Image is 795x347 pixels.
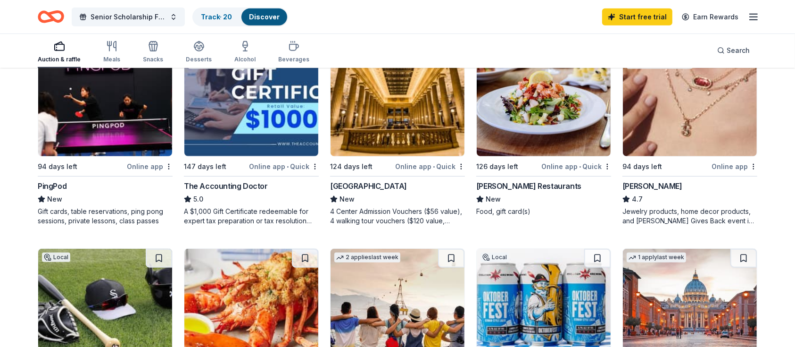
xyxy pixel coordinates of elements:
[330,207,465,226] div: 4 Center Admission Vouchers ($56 value), 4 walking tour vouchers ($120 value, includes Center Adm...
[622,161,662,172] div: 94 days left
[38,37,81,68] button: Auction & raffle
[632,194,643,205] span: 4.7
[287,163,289,170] span: •
[186,56,212,63] div: Desserts
[334,253,400,262] div: 2 applies last week
[192,8,288,26] button: Track· 20Discover
[249,13,280,21] a: Discover
[623,44,757,156] img: Image for Kendra Scott
[331,44,464,156] img: Image for Chicago Architecture Center
[330,180,407,192] div: [GEOGRAPHIC_DATA]
[38,207,173,226] div: Gift cards, table reservations, ping pong sessions, private lessons, class passes
[127,161,173,172] div: Online app
[143,56,163,63] div: Snacks
[103,56,120,63] div: Meals
[476,161,518,172] div: 126 days left
[602,8,672,25] a: Start free trial
[184,161,226,172] div: 147 days left
[622,180,682,192] div: [PERSON_NAME]
[38,56,81,63] div: Auction & raffle
[330,43,465,226] a: Image for Chicago Architecture CenterLocal124 days leftOnline app•Quick[GEOGRAPHIC_DATA]New4 Cent...
[278,56,309,63] div: Beverages
[433,163,435,170] span: •
[622,43,757,226] a: Image for Kendra ScottTop rated8 applieslast week94 days leftOnline app[PERSON_NAME]4.7Jewelry pr...
[541,161,611,172] div: Online app Quick
[249,161,319,172] div: Online app Quick
[710,41,757,60] button: Search
[476,43,611,216] a: Image for Cameron Mitchell Restaurants1 applylast week126 days leftOnline app•Quick[PERSON_NAME] ...
[278,37,309,68] button: Beverages
[201,13,232,21] a: Track· 20
[622,207,757,226] div: Jewelry products, home decor products, and [PERSON_NAME] Gives Back event in-store or online (or ...
[184,44,318,156] img: Image for The Accounting Doctor
[486,194,501,205] span: New
[38,43,173,226] a: Image for PingPod1 applylast week94 days leftOnline appPingPodNewGift cards, table reservations, ...
[186,37,212,68] button: Desserts
[234,56,256,63] div: Alcohol
[184,207,319,226] div: A $1,000 Gift Certificate redeemable for expert tax preparation or tax resolution services—recipi...
[480,253,509,262] div: Local
[727,45,750,56] span: Search
[38,44,172,156] img: Image for PingPod
[38,6,64,28] a: Home
[476,207,611,216] div: Food, gift card(s)
[47,194,62,205] span: New
[330,161,373,172] div: 124 days left
[184,43,319,226] a: Image for The Accounting DoctorTop rated21 applieslast week147 days leftOnline app•QuickThe Accou...
[676,8,744,25] a: Earn Rewards
[395,161,465,172] div: Online app Quick
[234,37,256,68] button: Alcohol
[72,8,185,26] button: Senior Scholarship Fundraiser
[42,253,70,262] div: Local
[103,37,120,68] button: Meals
[184,180,268,192] div: The Accounting Doctor
[712,161,757,172] div: Online app
[143,37,163,68] button: Snacks
[91,11,166,23] span: Senior Scholarship Fundraiser
[38,180,66,192] div: PingPod
[340,194,355,205] span: New
[38,161,77,172] div: 94 days left
[476,180,581,192] div: [PERSON_NAME] Restaurants
[579,163,581,170] span: •
[477,44,611,156] img: Image for Cameron Mitchell Restaurants
[627,253,686,262] div: 1 apply last week
[193,194,203,205] span: 5.0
